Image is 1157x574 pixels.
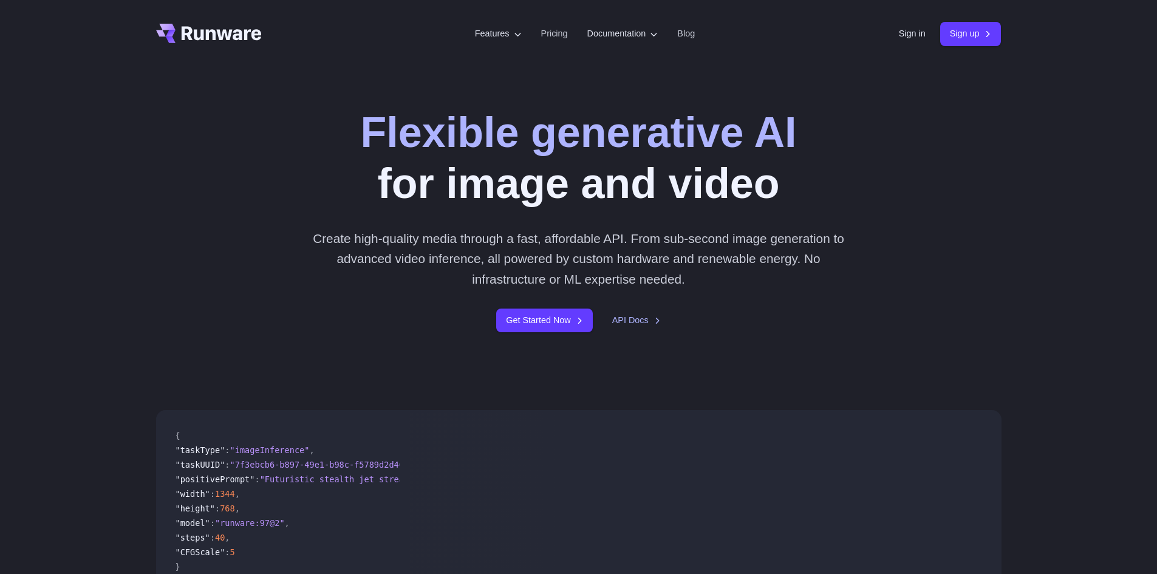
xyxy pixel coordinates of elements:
[225,445,230,455] span: :
[225,460,230,470] span: :
[176,562,180,572] span: }
[235,489,240,499] span: ,
[225,547,230,557] span: :
[496,309,592,332] a: Get Started Now
[587,27,658,41] label: Documentation
[176,547,225,557] span: "CFGScale"
[176,445,225,455] span: "taskType"
[230,547,235,557] span: 5
[677,27,695,41] a: Blog
[176,518,210,528] span: "model"
[215,518,285,528] span: "runware:97@2"
[235,504,240,513] span: ,
[285,518,290,528] span: ,
[210,518,215,528] span: :
[210,533,215,542] span: :
[360,109,796,156] strong: Flexible generative AI
[225,533,230,542] span: ,
[308,228,849,289] p: Create high-quality media through a fast, affordable API. From sub-second image generation to adv...
[176,460,225,470] span: "taskUUID"
[230,460,419,470] span: "7f3ebcb6-b897-49e1-b98c-f5789d2d40d7"
[220,504,235,513] span: 768
[176,533,210,542] span: "steps"
[309,445,314,455] span: ,
[215,533,225,542] span: 40
[230,445,310,455] span: "imageInference"
[176,489,210,499] span: "width"
[254,474,259,484] span: :
[210,489,215,499] span: :
[176,474,255,484] span: "positivePrompt"
[940,22,1002,46] a: Sign up
[260,474,712,484] span: "Futuristic stealth jet streaking through a neon-lit cityscape with glowing purple exhaust"
[612,313,661,327] a: API Docs
[176,431,180,440] span: {
[541,27,568,41] a: Pricing
[215,504,220,513] span: :
[215,489,235,499] span: 1344
[475,27,522,41] label: Features
[176,504,215,513] span: "height"
[360,107,796,209] h1: for image and video
[156,24,262,43] a: Go to /
[899,27,926,41] a: Sign in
